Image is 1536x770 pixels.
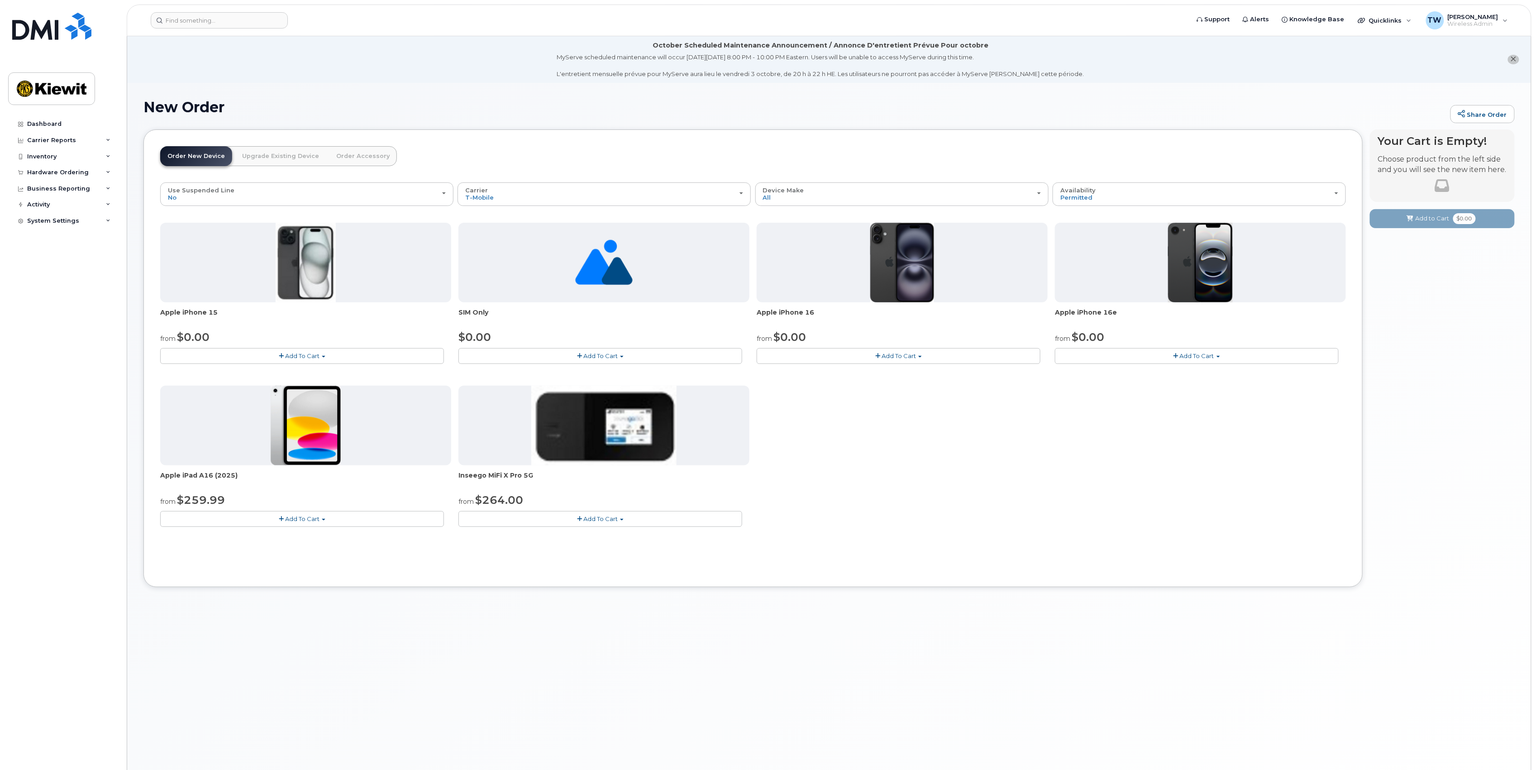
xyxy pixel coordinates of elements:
span: Add To Cart [583,352,618,359]
img: iphone15.jpg [276,223,336,302]
span: Permitted [1060,194,1092,201]
button: Add To Cart [458,348,742,364]
span: Add To Cart [583,515,618,522]
span: Device Make [763,187,804,194]
small: from [160,335,176,343]
span: Availability [1060,187,1096,194]
small: from [757,335,772,343]
span: $0.00 [458,330,491,344]
div: October Scheduled Maintenance Announcement / Annonce D'entretient Prévue Pour octobre [653,41,988,50]
button: Add To Cart [160,348,444,364]
div: MyServe scheduled maintenance will occur [DATE][DATE] 8:00 PM - 10:00 PM Eastern. Users will be u... [557,53,1084,78]
button: Add To Cart [1055,348,1339,364]
button: Add To Cart [458,511,742,527]
div: Apple iPad A16 (2025) [160,471,451,489]
span: $0.00 [1072,330,1104,344]
span: Add To Cart [882,352,916,359]
span: Add To Cart [1180,352,1214,359]
span: No [168,194,176,201]
small: from [160,497,176,506]
button: Availability Permitted [1053,182,1346,206]
small: from [458,497,474,506]
button: Add to Cart $0.00 [1370,209,1515,228]
div: SIM Only [458,308,749,326]
a: Order New Device [160,146,232,166]
span: $0.00 [177,330,210,344]
button: Add To Cart [757,348,1040,364]
button: Add To Cart [160,511,444,527]
span: Add To Cart [285,515,320,522]
img: no_image_found-2caef05468ed5679b831cfe6fc140e25e0c280774317ffc20a367ab7fd17291e.png [575,223,633,302]
img: iphone_16_plus.png [870,223,934,302]
small: from [1055,335,1070,343]
a: Order Accessory [329,146,397,166]
a: Upgrade Existing Device [235,146,326,166]
img: inseego5g.jpg [531,386,677,465]
span: T-Mobile [465,194,494,201]
img: ipad_11.png [271,386,341,465]
span: Use Suspended Line [168,187,234,194]
button: Device Make All [755,182,1049,206]
span: Add to Cart [1416,214,1450,223]
button: close notification [1508,55,1519,64]
h4: Your Cart is Empty! [1378,135,1507,147]
button: Carrier T-Mobile [458,182,751,206]
div: Apple iPhone 16 [757,308,1048,326]
span: Carrier [465,187,488,194]
span: Add To Cart [285,352,320,359]
div: Apple iPhone 15 [160,308,451,326]
h1: New Order [143,99,1446,115]
span: $0.00 [773,330,806,344]
a: Share Order [1450,105,1515,123]
img: iphone16e.png [1168,223,1233,302]
span: $259.99 [177,493,225,507]
span: $264.00 [475,493,523,507]
iframe: Messenger Launcher [1497,731,1529,763]
div: Inseego MiFi X Pro 5G [458,471,749,489]
p: Choose product from the left side and you will see the new item here. [1378,154,1507,175]
span: $0.00 [1453,213,1476,224]
div: Apple iPhone 16e [1055,308,1346,326]
button: Use Suspended Line No [160,182,453,206]
span: All [763,194,771,201]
